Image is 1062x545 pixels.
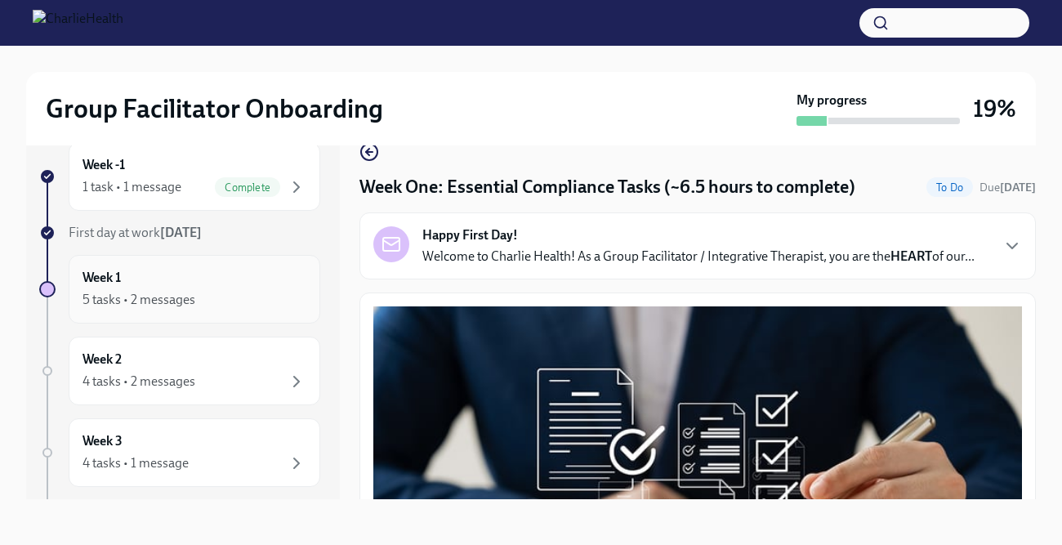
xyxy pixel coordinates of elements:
strong: Happy First Day! [422,226,518,244]
h3: 19% [973,94,1016,123]
span: Complete [215,181,280,194]
img: CharlieHealth [33,10,123,36]
a: Week 15 tasks • 2 messages [39,255,320,324]
span: To Do [926,181,973,194]
div: 5 tasks • 2 messages [83,291,195,309]
div: 1 task • 1 message [83,178,181,196]
span: First day at work [69,225,202,240]
a: First day at work[DATE] [39,224,320,242]
span: August 18th, 2025 10:00 [979,180,1036,195]
h6: Week 1 [83,269,121,287]
h2: Group Facilitator Onboarding [46,92,383,125]
h6: Week 3 [83,432,123,450]
h4: Week One: Essential Compliance Tasks (~6.5 hours to complete) [359,175,855,199]
a: Week 34 tasks • 1 message [39,418,320,487]
a: Week -11 task • 1 messageComplete [39,142,320,211]
strong: My progress [796,92,867,109]
h6: Week -1 [83,156,125,174]
a: Week 24 tasks • 2 messages [39,337,320,405]
p: Welcome to Charlie Health! As a Group Facilitator / Integrative Therapist, you are the of our... [422,248,975,266]
strong: [DATE] [160,225,202,240]
strong: [DATE] [1000,181,1036,194]
div: 4 tasks • 2 messages [83,373,195,391]
strong: HEART [890,248,932,264]
span: Due [979,181,1036,194]
div: 4 tasks • 1 message [83,454,189,472]
h6: Week 2 [83,351,122,369]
